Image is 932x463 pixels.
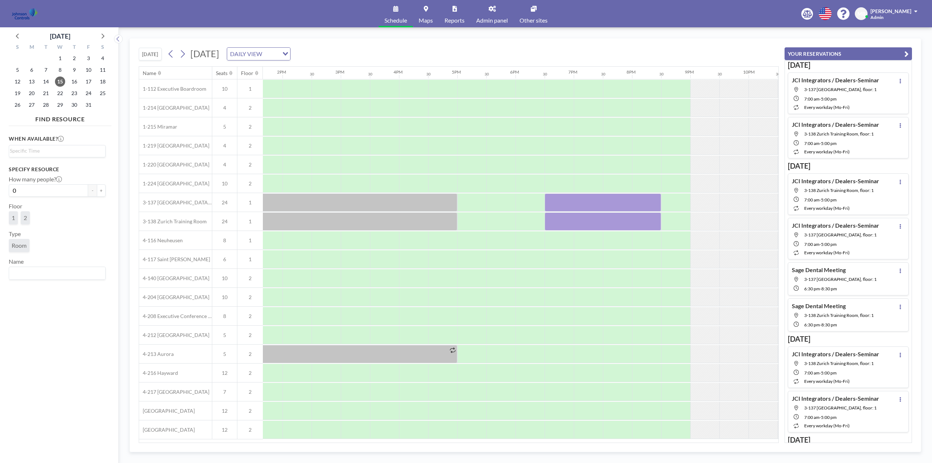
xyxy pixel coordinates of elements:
span: 2 [237,275,263,282]
span: 5:00 PM [821,197,837,203]
input: Search for option [10,268,101,278]
span: 1 [237,86,263,92]
span: Other sites [520,17,548,23]
span: Tuesday, October 14, 2025 [41,76,51,87]
span: 1 [237,237,263,244]
span: Saturday, October 18, 2025 [98,76,108,87]
div: 3PM [335,69,344,75]
h3: [DATE] [788,161,909,170]
span: 12 [212,427,237,433]
span: - [820,197,821,203]
span: 2 [237,161,263,168]
span: DAILY VIEW [229,49,264,59]
span: Maps [419,17,433,23]
span: Wednesday, October 29, 2025 [55,100,65,110]
span: 8 [212,237,237,244]
span: Monday, October 20, 2025 [27,88,37,98]
span: every workday (Mo-Fri) [804,149,850,154]
label: Name [9,258,24,265]
div: 6PM [510,69,519,75]
span: [DATE] [190,48,219,59]
span: 1-219 [GEOGRAPHIC_DATA] [139,142,209,149]
span: 8:30 PM [821,286,837,291]
span: 1-214 [GEOGRAPHIC_DATA] [139,105,209,111]
h4: Sage Dental Meeting [792,266,846,274]
input: Search for option [264,49,278,59]
span: Wednesday, October 22, 2025 [55,88,65,98]
span: 2 [237,332,263,338]
div: F [81,43,95,52]
span: [GEOGRAPHIC_DATA] [139,408,195,414]
span: - [820,242,821,247]
span: - [820,96,821,102]
input: Search for option [10,147,101,155]
div: 4PM [394,69,403,75]
div: Name [143,70,156,76]
span: 1 [237,256,263,263]
span: Monday, October 13, 2025 [27,76,37,87]
div: 30 [485,72,489,76]
button: [DATE] [139,48,162,60]
span: [GEOGRAPHIC_DATA] [139,427,195,433]
h3: [DATE] [788,435,909,444]
span: 6 [212,256,237,263]
span: 3-138 Zurich Training Room, floor: 1 [804,188,874,193]
span: Tuesday, October 21, 2025 [41,88,51,98]
span: Friday, October 24, 2025 [83,88,94,98]
span: every workday (Mo-Fri) [804,250,850,255]
div: 30 [368,72,372,76]
h3: Specify resource [9,166,106,173]
span: Friday, October 17, 2025 [83,76,94,87]
span: Saturday, October 25, 2025 [98,88,108,98]
span: 5:00 PM [821,242,837,247]
div: Search for option [9,145,105,156]
span: 2 [237,105,263,111]
div: [DATE] [50,31,70,41]
span: 3-137 Riyadh Training Room, floor: 1 [804,276,877,282]
div: 30 [718,72,722,76]
div: 8PM [627,69,636,75]
span: Schedule [384,17,407,23]
div: T [39,43,53,52]
span: - [820,141,821,146]
span: 7 [212,389,237,395]
div: T [67,43,81,52]
div: Search for option [9,267,105,279]
div: M [25,43,39,52]
span: 1-220 [GEOGRAPHIC_DATA] [139,161,209,168]
div: Floor [241,70,253,76]
span: Monday, October 6, 2025 [27,65,37,75]
div: Seats [216,70,228,76]
span: Reports [445,17,465,23]
span: 7:00 AM [804,197,820,203]
span: 12 [212,408,237,414]
span: 2 [237,123,263,130]
span: 2 [237,427,263,433]
span: 2 [237,370,263,376]
span: Saturday, October 11, 2025 [98,65,108,75]
img: organization-logo [12,7,37,21]
span: 4 [212,142,237,149]
span: MB [857,11,865,17]
div: 10PM [743,69,755,75]
span: 3-137 [GEOGRAPHIC_DATA] Training Room [139,199,212,206]
div: S [95,43,110,52]
span: [PERSON_NAME] [870,8,911,14]
span: Saturday, October 4, 2025 [98,53,108,63]
span: Tuesday, October 28, 2025 [41,100,51,110]
span: 3-137 Riyadh Training Room, floor: 1 [804,87,877,92]
span: Admin [870,15,884,20]
h4: Sage Dental Meeting [792,302,846,310]
span: 5:00 PM [821,141,837,146]
span: 7:00 AM [804,415,820,420]
div: 9PM [685,69,694,75]
span: 5 [212,123,237,130]
label: Floor [9,203,22,210]
span: 10 [212,275,237,282]
span: 1 [237,218,263,225]
div: 30 [776,72,780,76]
h4: JCI Integrators / Dealers-Seminar [792,76,879,84]
span: - [820,322,821,327]
span: 5:00 PM [821,370,837,376]
span: 1 [12,214,15,221]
